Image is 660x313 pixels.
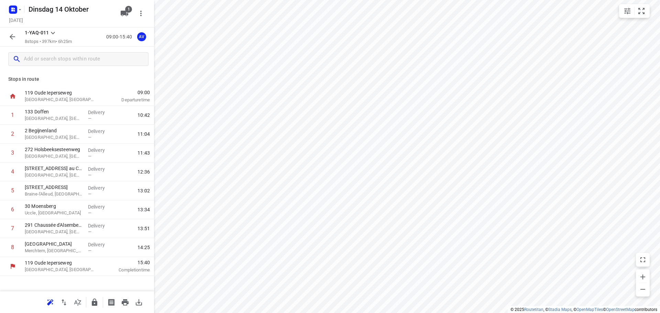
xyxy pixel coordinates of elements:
[137,206,150,213] span: 13:34
[88,109,113,116] p: Delivery
[137,131,150,137] span: 11:04
[135,30,148,44] button: AV
[25,203,82,210] p: 30 Moensberg
[104,267,150,273] p: Completion time
[25,259,96,266] p: 119 Oude Ieperseweg
[137,149,150,156] span: 11:43
[88,116,91,121] span: —
[137,187,150,194] span: 13:02
[88,166,113,172] p: Delivery
[125,6,132,13] span: 1
[134,7,148,20] button: More
[88,210,91,215] span: —
[6,16,26,24] h5: Project date
[88,172,91,178] span: —
[576,307,603,312] a: OpenMapTiles
[137,225,150,232] span: 13:51
[88,128,113,135] p: Delivery
[132,299,146,305] span: Download route
[88,229,91,234] span: —
[8,76,146,83] p: Stops in route
[619,4,650,18] div: small contained button group
[104,89,150,96] span: 09:00
[11,244,14,250] div: 8
[88,135,91,140] span: —
[620,4,634,18] button: Map settings
[88,203,113,210] p: Delivery
[25,191,82,198] p: Braine-l'Alleud, [GEOGRAPHIC_DATA]
[548,307,572,312] a: Stadia Maps
[25,165,82,172] p: 3A Rue du Chêne au Corbeau
[11,131,14,137] div: 2
[88,222,113,229] p: Delivery
[11,187,14,194] div: 5
[104,299,118,305] span: Print shipping labels
[11,206,14,213] div: 6
[137,168,150,175] span: 12:36
[43,299,57,305] span: Reoptimize route
[88,185,113,191] p: Delivery
[104,259,150,266] span: 15:40
[25,184,82,191] p: 34 Rue des Champs du Bois
[635,4,648,18] button: Fit zoom
[88,154,91,159] span: —
[25,266,96,273] p: [GEOGRAPHIC_DATA], [GEOGRAPHIC_DATA]
[57,299,71,305] span: Reverse route
[25,153,82,160] p: [GEOGRAPHIC_DATA], [GEOGRAPHIC_DATA]
[106,33,135,41] p: 09:00-15:40
[88,241,113,248] p: Delivery
[25,127,82,134] p: 2 Begijnenland
[11,225,14,232] div: 7
[88,191,91,197] span: —
[25,29,49,36] p: 1-YAQ-011
[524,307,543,312] a: Routetitan
[25,89,96,96] p: 119 Oude Ieperseweg
[25,228,82,235] p: [GEOGRAPHIC_DATA], [GEOGRAPHIC_DATA]
[25,134,82,141] p: [GEOGRAPHIC_DATA], [GEOGRAPHIC_DATA]
[25,210,82,216] p: Uccle, [GEOGRAPHIC_DATA]
[25,241,82,247] p: [GEOGRAPHIC_DATA]
[71,299,85,305] span: Sort by time window
[26,4,115,15] h5: Rename
[88,147,113,154] p: Delivery
[118,7,131,20] button: 1
[24,54,148,65] input: Add or search stops within route
[510,307,657,312] li: © 2025 , © , © © contributors
[11,112,14,118] div: 1
[104,97,150,103] p: Departure time
[135,33,148,40] span: Assigned to Axel Verzele
[137,112,150,119] span: 10:42
[137,32,146,41] div: AV
[25,115,82,122] p: [GEOGRAPHIC_DATA], [GEOGRAPHIC_DATA]
[25,247,82,254] p: Merchtem, [GEOGRAPHIC_DATA]
[137,244,150,251] span: 14:25
[606,307,635,312] a: OpenStreetMap
[25,38,72,45] p: 8 stops • 397km • 6h25m
[118,299,132,305] span: Print route
[25,96,96,103] p: [GEOGRAPHIC_DATA], [GEOGRAPHIC_DATA]
[25,172,82,179] p: [GEOGRAPHIC_DATA], [GEOGRAPHIC_DATA]
[11,168,14,175] div: 4
[25,146,82,153] p: 272 Holsbeeksesteenweg
[88,295,101,309] button: Lock route
[25,108,82,115] p: 133 Doffen
[11,149,14,156] div: 3
[25,222,82,228] p: 291 Chaussée d'Alsemberg
[88,248,91,253] span: —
